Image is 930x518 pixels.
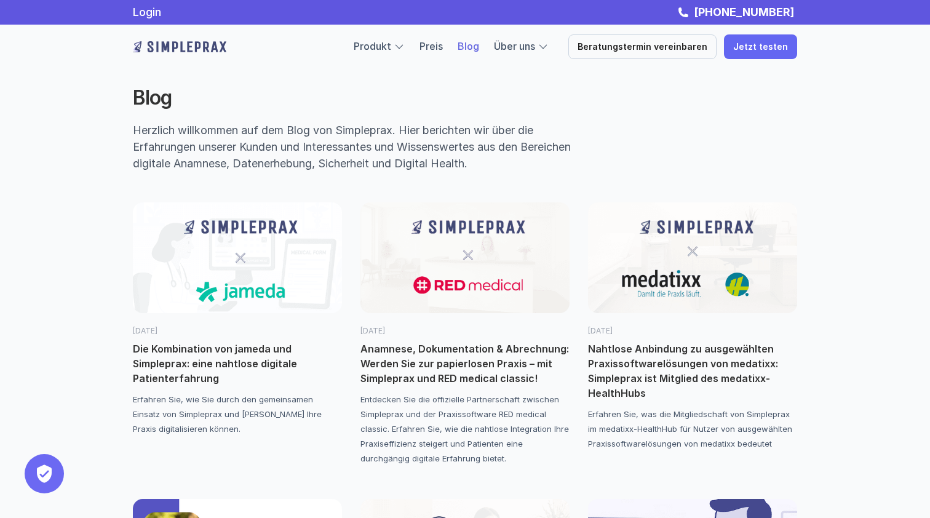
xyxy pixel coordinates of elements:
p: [DATE] [588,325,797,337]
a: Jetzt testen [724,34,797,59]
a: Produkt [354,40,391,52]
p: Die Kombination von jameda und Simpleprax: eine nahtlose digitale Patienterfahrung [133,341,342,386]
p: Herzlich willkommen auf dem Blog von Simpleprax. Hier berichten wir über die Erfahrungen unserer ... [133,122,598,172]
p: [DATE] [360,325,570,337]
a: [DATE]Die Kombination von jameda und Simpleprax: eine nahtlose digitale PatienterfahrungErfahren ... [133,202,342,436]
p: Erfahren Sie, wie Sie durch den gemeinsamen Einsatz von Simpleprax und [PERSON_NAME] Ihre Praxis ... [133,392,342,436]
a: Login [133,6,161,18]
a: Blog [458,40,479,52]
a: [DATE]Anamnese, Dokumentation & Abrechnung: Werden Sie zur papierlosen Praxis – mit Simpleprax un... [360,202,570,466]
p: Entdecken Sie die offizielle Partnerschaft zwischen Simpleprax und der Praxissoftware RED medical... [360,392,570,466]
a: Über uns [494,40,535,52]
a: [PHONE_NUMBER] [691,6,797,18]
p: Anamnese, Dokumentation & Abrechnung: Werden Sie zur papierlosen Praxis – mit Simpleprax und RED ... [360,341,570,386]
p: Beratungstermin vereinbaren [578,42,707,52]
p: Nahtlose Anbindung zu ausgewählten Praxissoftwarelösungen von medatixx: Simpleprax ist Mitglied d... [588,341,797,400]
strong: [PHONE_NUMBER] [694,6,794,18]
h2: Blog [133,86,594,110]
a: [DATE]Nahtlose Anbindung zu ausgewählten Praxissoftwarelösungen von medatixx: Simpleprax ist Mitg... [588,202,797,451]
p: Jetzt testen [733,42,788,52]
p: Erfahren Sie, was die Mitgliedschaft von Simpleprax im medatixx-HealthHub für Nutzer von ausgewäh... [588,407,797,451]
p: [DATE] [133,325,342,337]
a: Beratungstermin vereinbaren [568,34,717,59]
a: Preis [419,40,443,52]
